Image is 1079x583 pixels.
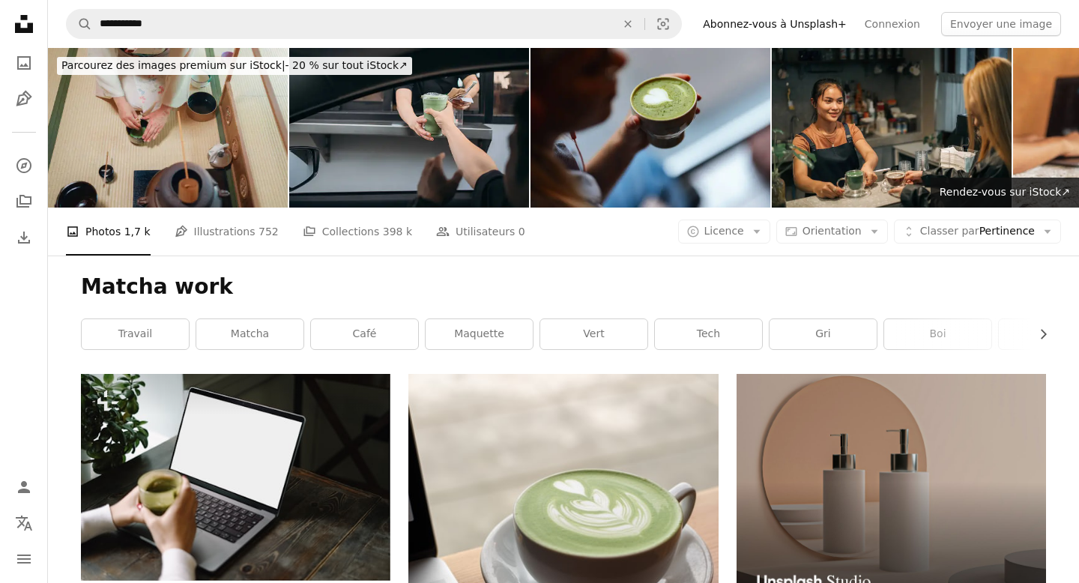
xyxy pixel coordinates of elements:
a: Connexion / S’inscrire [9,472,39,502]
span: - 20 % sur tout iStock ↗ [61,59,408,71]
a: gri [770,319,877,349]
button: Envoyer une image [941,12,1061,36]
img: une personne tenant une tasse de café devant un ordinateur portable [81,374,390,580]
a: Parcourez des images premium sur iStock|- 20 % sur tout iStock↗ [48,48,421,84]
img: Barista sympathique servant du café au client au comptoir d’un café confortable [772,48,1012,208]
a: café [311,319,418,349]
button: Licence [678,220,770,244]
form: Rechercher des visuels sur tout le site [66,9,682,39]
button: Effacer [611,10,644,38]
a: Utilisateurs 0 [436,208,525,256]
a: Connexion [856,12,929,36]
a: vert [540,319,647,349]
a: Collections 398 k [303,208,412,256]
a: Rendez-vous sur iStock↗ [931,178,1079,208]
img: Japanese female tea ceremony master wearing kimono preparing Japanese traditional tea matcha in J... [48,48,288,208]
button: Menu [9,544,39,574]
span: Orientation [803,225,862,237]
a: Collections [9,187,39,217]
h1: Matcha work [81,274,1046,300]
span: Licence [704,225,744,237]
button: Classer parPertinence [894,220,1061,244]
a: Photos [9,48,39,78]
img: Jeune homme recevant du Matcha Latte au comptoir du service au volant, au volant et à emporter. [289,48,529,208]
span: Pertinence [920,224,1035,239]
a: travail [82,319,189,349]
a: Illustrations [9,84,39,114]
a: une personne tenant une tasse de café devant un ordinateur portable [81,470,390,483]
span: 752 [259,223,279,240]
span: Rendez-vous sur iStock ↗ [940,186,1070,198]
span: Classer par [920,225,979,237]
span: Parcourez des images premium sur iStock | [61,59,285,71]
a: Historique de téléchargement [9,223,39,253]
a: matcha [196,319,303,349]
span: 0 [519,223,525,240]
a: Illustrations 752 [175,208,279,256]
button: Rechercher sur Unsplash [67,10,92,38]
a: Abonnez-vous à Unsplash+ [694,12,856,36]
a: boi [884,319,991,349]
button: Orientation [776,220,888,244]
button: Langue [9,508,39,538]
a: Explorer [9,151,39,181]
button: faire défiler la liste vers la droite [1030,319,1046,349]
a: Tech [655,319,762,349]
a: maquette [426,319,533,349]
button: Recherche de visuels [645,10,681,38]
span: 398 k [383,223,412,240]
img: Anonymous Young Woman Enjoys Drinking Delicious Matcha Tea With Green Foam [531,48,770,208]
